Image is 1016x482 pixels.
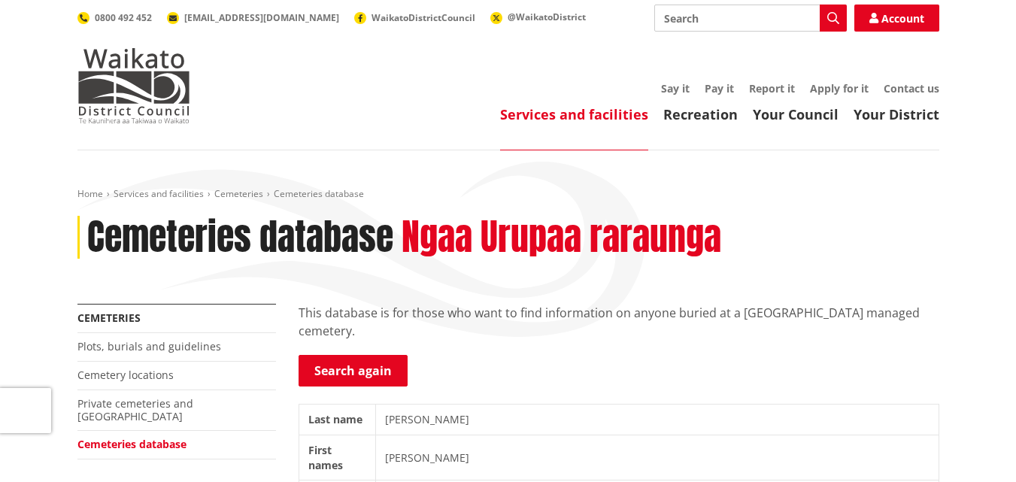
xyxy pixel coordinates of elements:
[354,11,475,24] a: WaikatoDistrictCouncil
[167,11,339,24] a: [EMAIL_ADDRESS][DOMAIN_NAME]
[299,355,408,387] a: Search again
[810,81,869,95] a: Apply for it
[372,11,475,24] span: WaikatoDistrictCouncil
[375,405,939,435] td: [PERSON_NAME]
[114,187,204,200] a: Services and facilities
[77,187,103,200] a: Home
[274,187,364,200] span: Cemeteries database
[884,81,939,95] a: Contact us
[184,11,339,24] span: [EMAIL_ADDRESS][DOMAIN_NAME]
[490,11,586,23] a: @WaikatoDistrict
[299,435,375,480] th: First names
[500,105,648,123] a: Services and facilities
[663,105,738,123] a: Recreation
[77,368,174,382] a: Cemetery locations
[705,81,734,95] a: Pay it
[749,81,795,95] a: Report it
[77,11,152,24] a: 0800 492 452
[654,5,847,32] input: Search input
[299,405,375,435] th: Last name
[854,105,939,123] a: Your District
[508,11,586,23] span: @WaikatoDistrict
[95,11,152,24] span: 0800 492 452
[753,105,839,123] a: Your Council
[77,188,939,201] nav: breadcrumb
[87,216,393,259] h1: Cemeteries database
[77,437,187,451] a: Cemeteries database
[214,187,263,200] a: Cemeteries
[77,396,193,423] a: Private cemeteries and [GEOGRAPHIC_DATA]
[375,435,939,480] td: [PERSON_NAME]
[661,81,690,95] a: Say it
[299,304,939,340] p: This database is for those who want to find information on anyone buried at a [GEOGRAPHIC_DATA] m...
[77,48,190,123] img: Waikato District Council - Te Kaunihera aa Takiwaa o Waikato
[402,216,721,259] h2: Ngaa Urupaa raraunga
[854,5,939,32] a: Account
[77,339,221,353] a: Plots, burials and guidelines
[77,311,141,325] a: Cemeteries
